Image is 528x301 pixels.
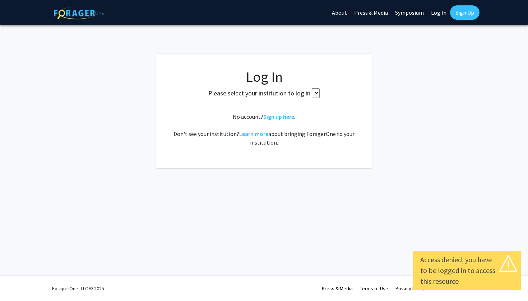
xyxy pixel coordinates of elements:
label: Please select your institution to log in: [208,88,312,98]
h1: Log In [171,68,357,85]
a: Learn more about bringing ForagerOne to your institution [239,130,268,137]
a: Privacy Policy [395,285,425,292]
a: Sign up here [263,113,294,120]
img: ForagerOne Logo [54,7,104,19]
div: ForagerOne, LLC © 2025 [52,276,104,301]
a: Press & Media [322,285,353,292]
a: Sign Up [450,5,480,20]
div: Access denied, you have to be logged in to access this resource [420,254,514,287]
div: No account? . Don't see your institution? about bringing ForagerOne to your institution. [171,112,357,147]
a: Terms of Use [360,285,388,292]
